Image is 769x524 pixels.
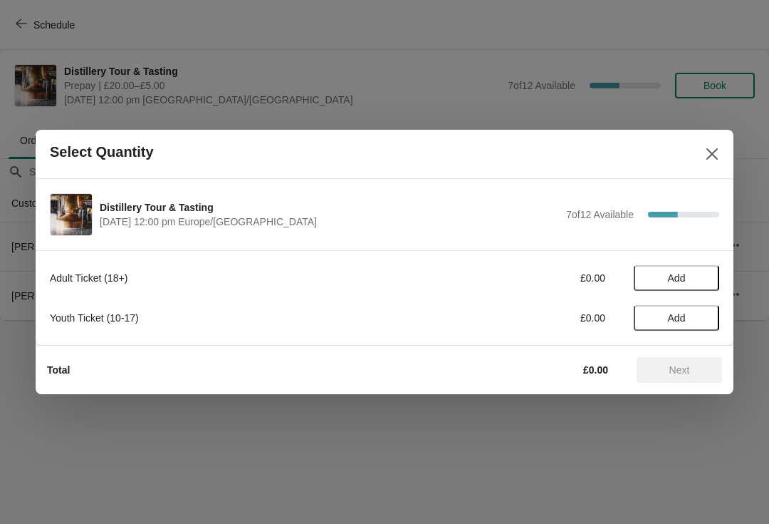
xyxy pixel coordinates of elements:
div: Youth Ticket (10-17) [50,311,445,325]
span: Add [668,312,686,324]
div: £0.00 [474,311,605,325]
span: Distillery Tour & Tasting [100,200,559,215]
img: Distillery Tour & Tasting | | September 21 | 12:00 pm Europe/London [51,194,92,235]
span: [DATE] 12:00 pm Europe/[GEOGRAPHIC_DATA] [100,215,559,229]
strong: Total [47,364,70,376]
div: £0.00 [474,271,605,285]
span: 7 of 12 Available [566,209,634,220]
button: Add [634,265,719,291]
div: Adult Ticket (18+) [50,271,445,285]
strong: £0.00 [583,364,608,376]
button: Close [699,141,725,167]
span: Add [668,272,686,284]
h2: Select Quantity [50,144,154,160]
button: Add [634,305,719,331]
